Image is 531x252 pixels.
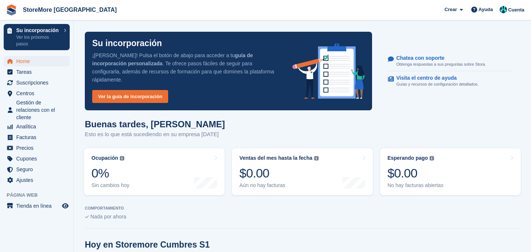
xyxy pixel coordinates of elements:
[20,4,120,16] a: StoreMore [GEOGRAPHIC_DATA]
[16,132,60,142] span: Facturas
[396,81,479,87] p: Guías y recursos de configuración detallados.
[92,39,162,48] p: Su incorporación
[4,164,70,175] a: menu
[16,164,60,175] span: Seguro
[16,67,60,77] span: Tareas
[388,51,513,72] a: Chatea con soporte Obtenga respuestas a sus preguntas sobre Stora.
[4,56,70,66] a: menu
[91,182,129,189] div: Sin cambios hoy
[16,153,60,164] span: Cupones
[7,191,73,199] span: Página web
[92,51,281,84] p: ¡[PERSON_NAME]! Pulsa el botón de abajo para acceder a tu . Te ofrece pasos fáciles de seguir par...
[6,4,17,15] img: stora-icon-8386f47178a22dfd0bd8f6a31ec36ba5ce8667c1dd55bd0f319d3a0aa187defe.svg
[4,143,70,153] a: menu
[16,88,60,99] span: Centros
[396,61,486,68] p: Obtenga respuestas a sus preguntas sobre Stora.
[380,148,521,195] a: Esperando pago $0.00 No hay facturas abiertas
[90,214,126,220] span: Nada por ahora
[232,148,372,195] a: Ventas del mes hasta la fecha $0.00 Aún no hay facturas
[16,175,60,185] span: Ajustes
[92,90,168,103] a: Ver la guía de incorporación
[388,182,444,189] div: No hay facturas abiertas
[239,166,319,181] div: $0.00
[16,121,60,132] span: Analítica
[91,155,118,161] div: Ocupación
[92,52,253,66] strong: guía de incorporación personalizada
[430,156,434,160] img: icon-info-grey-7440780725fd019a000dd9b08b2336e03edf1995a4989e88bcd33f0948082b44.svg
[4,88,70,99] a: menu
[4,24,70,50] a: Su incorporación Ver los próximos pasos
[396,55,480,61] p: Chatea con soporte
[16,143,60,153] span: Precios
[120,156,124,160] img: icon-info-grey-7440780725fd019a000dd9b08b2336e03edf1995a4989e88bcd33f0948082b44.svg
[4,201,70,211] a: menú
[4,99,70,121] a: menu
[4,175,70,185] a: menu
[479,6,493,13] span: Ayuda
[91,166,129,181] div: 0%
[16,28,60,33] p: Su incorporación
[388,155,428,161] div: Esperando pago
[16,201,60,211] span: Tienda en línea
[292,44,365,99] img: onboarding-info-6c161a55d2c0e0a8cae90662b2fe09162a5109e8cc188191df67fb4f79e88e88.svg
[396,75,473,81] p: Visita el centro de ayuda
[16,99,60,121] span: Gestión de relaciones con el cliente
[500,6,507,13] img: Maria Vela Padilla
[4,77,70,88] a: menu
[314,156,319,160] img: icon-info-grey-7440780725fd019a000dd9b08b2336e03edf1995a4989e88bcd33f0948082b44.svg
[388,166,444,181] div: $0.00
[84,148,225,195] a: Ocupación 0% Sin cambios hoy
[4,67,70,77] a: menu
[239,155,312,161] div: Ventas del mes hasta la fecha
[4,132,70,142] a: menu
[239,182,319,189] div: Aún no hay facturas
[508,6,524,14] span: Cuenta
[85,119,225,129] h1: Buenas tardes, [PERSON_NAME]
[388,71,513,91] a: Visita el centro de ayuda Guías y recursos de configuración detallados.
[4,121,70,132] a: menu
[4,153,70,164] a: menu
[16,56,60,66] span: Home
[61,201,70,210] a: Vista previa de la tienda
[85,215,89,218] img: blank_slate_check_icon-ba018cac091ee9be17c0a81a6c232d5eb81de652e7a59be601be346b1b6ddf79.svg
[16,77,60,88] span: Suscripciones
[444,6,457,13] span: Crear
[85,240,210,250] h2: Hoy en Storemore Cumbres S1
[85,206,520,211] p: COMPORTAMIENTO
[16,34,60,47] p: Ver los próximos pasos
[85,130,225,139] p: Esto es lo que está sucediendo en su empresa [DATE]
